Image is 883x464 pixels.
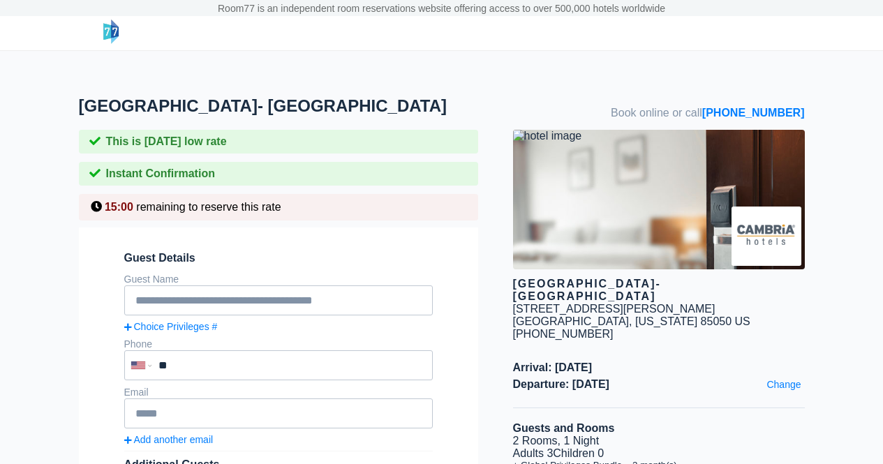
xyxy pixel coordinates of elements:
span: Book online or call [611,107,804,119]
label: Email [124,387,149,398]
h1: [GEOGRAPHIC_DATA]- [GEOGRAPHIC_DATA] [79,96,513,116]
span: Guest Details [124,252,433,264]
div: [STREET_ADDRESS][PERSON_NAME] [513,303,715,315]
span: [US_STATE] [635,315,697,327]
div: Instant Confirmation [79,162,478,186]
li: 2 Rooms, 1 Night [513,435,805,447]
div: [PHONE_NUMBER] [513,328,805,340]
span: remaining to reserve this rate [136,201,281,213]
a: Add another email [124,434,433,445]
span: [GEOGRAPHIC_DATA], [513,315,632,327]
span: Departure: [DATE] [513,378,805,391]
span: 15:00 [105,201,133,213]
span: Children 0 [553,447,604,459]
a: Choice Privileges # [124,321,433,332]
div: [GEOGRAPHIC_DATA]- [GEOGRAPHIC_DATA] [513,278,805,303]
label: Phone [124,338,152,350]
span: US [735,315,750,327]
img: logo-header-small.png [103,20,119,44]
span: Arrival: [DATE] [513,361,805,374]
div: This is [DATE] low rate [79,130,478,154]
img: Brand logo for Cambria Hotel Phoenix- North Scottsdale [732,207,801,266]
a: [PHONE_NUMBER] [702,107,805,119]
span: 85050 [701,315,732,327]
label: Guest Name [124,274,179,285]
b: Guests and Rooms [513,422,615,434]
div: United States: +1 [126,352,155,379]
a: Change [763,375,804,394]
li: Adults 3 [513,447,805,460]
img: hotel image [513,130,805,269]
